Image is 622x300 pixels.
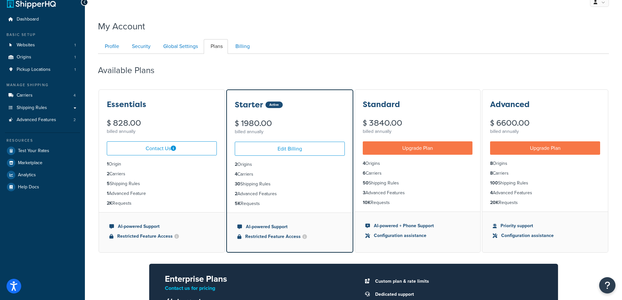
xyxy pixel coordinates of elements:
strong: 2 [107,170,109,177]
a: Dashboard [5,13,80,25]
li: Configuration assistance [365,232,470,239]
a: Global Settings [156,39,203,54]
h1: My Account [98,20,145,33]
li: Origin [107,161,217,168]
li: Priority support [493,222,598,229]
span: Origins [17,55,31,60]
li: Origins [490,160,600,167]
a: Plans [204,39,228,54]
a: Marketplace [5,157,80,169]
span: 1 [74,55,76,60]
li: Websites [5,39,80,51]
a: Upgrade Plan [490,141,600,155]
strong: 4 [490,189,493,196]
li: Restricted Feature Access [237,233,342,240]
span: Advanced Features [17,117,56,123]
li: Shipping Rules [235,181,345,188]
li: Advanced Features [363,189,473,197]
li: Custom plan & rate limits [372,277,542,286]
a: Analytics [5,169,80,181]
strong: 2K [107,200,112,207]
a: Test Your Rates [5,145,80,157]
li: Advanced Features [235,190,345,197]
h2: Available Plans [98,66,164,75]
span: Carriers [17,93,33,98]
span: Dashboard [17,17,39,22]
div: Active [265,102,283,108]
h2: Enterprise Plans [165,274,343,284]
li: Shipping Rules [363,180,473,187]
li: Dedicated support [372,290,542,299]
span: Websites [17,42,35,48]
strong: 2 [235,161,237,168]
strong: 8 [490,170,493,177]
li: Carriers [5,89,80,102]
li: Shipping Rules [490,180,600,187]
div: billed annually [490,127,600,136]
li: Origins [235,161,345,168]
span: Marketplace [18,160,42,166]
div: billed annually [235,127,345,136]
strong: 30 [235,181,240,187]
strong: 100 [490,180,498,186]
strong: 6 [363,170,366,177]
strong: 10K [363,199,371,206]
strong: 8 [490,160,493,167]
strong: 20K [490,199,499,206]
a: Websites 1 [5,39,80,51]
li: Pickup Locations [5,64,80,76]
div: billed annually [107,127,217,136]
span: Help Docs [18,184,39,190]
h3: Advanced [490,100,530,109]
p: Contact us for pricing [165,284,343,293]
li: Configuration assistance [493,232,598,239]
span: Shipping Rules [17,105,47,111]
div: $ 828.00 [107,119,217,127]
li: Carriers [490,170,600,177]
h3: Starter [235,101,263,109]
a: Shipping Rules [5,102,80,114]
li: Carriers [235,171,345,178]
a: Carriers 4 [5,89,80,102]
a: Contact Us [107,141,217,155]
strong: 4 [363,160,365,167]
li: AI-powered Support [237,223,342,230]
a: Upgrade Plan [363,141,473,155]
strong: 5 [107,180,110,187]
div: Manage Shipping [5,82,80,88]
a: Security [125,39,156,54]
li: Shipping Rules [107,180,217,187]
a: Origins 1 [5,51,80,63]
strong: 1 [107,161,109,167]
li: Requests [490,199,600,206]
strong: 50 [363,180,369,186]
a: Help Docs [5,181,80,193]
button: Open Resource Center [599,277,615,293]
li: Requests [107,200,217,207]
li: Requests [235,200,345,207]
div: $ 6600.00 [490,119,600,127]
li: Carriers [363,170,473,177]
li: Origins [5,51,80,63]
li: Requests [363,199,473,206]
strong: 4 [235,171,237,178]
strong: 1 [107,190,109,197]
div: $ 3840.00 [363,119,473,127]
strong: 2 [235,190,237,197]
strong: 3 [363,189,365,196]
div: Basic Setup [5,32,80,38]
div: Resources [5,138,80,143]
span: 1 [74,42,76,48]
span: 1 [74,67,76,72]
li: AI-powered + Phone Support [365,222,470,229]
div: billed annually [363,127,473,136]
a: Edit Billing [235,142,345,156]
li: Restricted Feature Access [109,233,214,240]
span: Pickup Locations [17,67,51,72]
span: 2 [73,117,76,123]
span: Test Your Rates [18,148,49,154]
